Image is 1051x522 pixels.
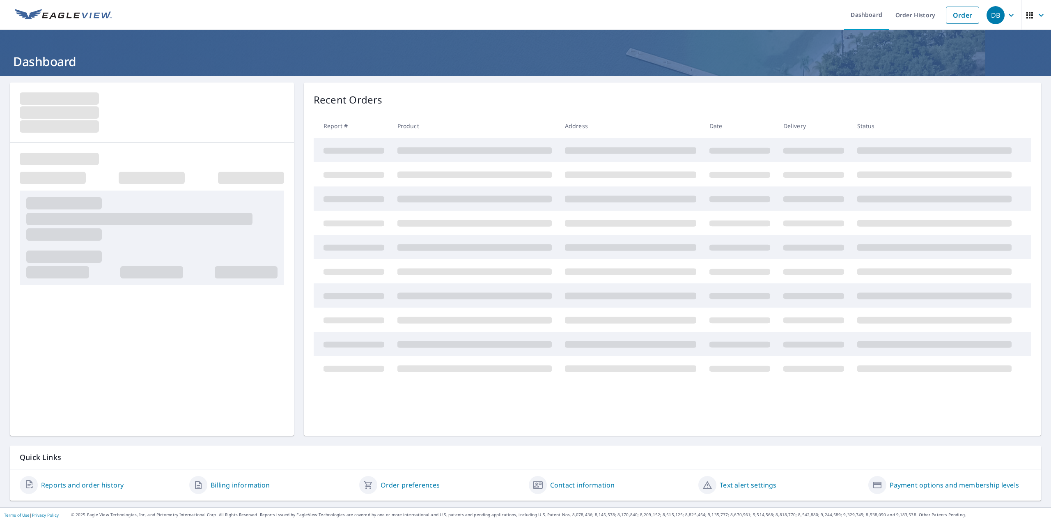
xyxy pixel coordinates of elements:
[211,480,270,490] a: Billing information
[720,480,776,490] a: Text alert settings
[391,114,558,138] th: Product
[703,114,777,138] th: Date
[381,480,440,490] a: Order preferences
[314,92,383,107] p: Recent Orders
[314,114,391,138] th: Report #
[71,512,1047,518] p: © 2025 Eagle View Technologies, Inc. and Pictometry International Corp. All Rights Reserved. Repo...
[41,480,124,490] a: Reports and order history
[15,9,112,21] img: EV Logo
[987,6,1005,24] div: DB
[851,114,1018,138] th: Status
[946,7,979,24] a: Order
[20,452,1031,462] p: Quick Links
[777,114,851,138] th: Delivery
[890,480,1019,490] a: Payment options and membership levels
[32,512,59,518] a: Privacy Policy
[4,512,30,518] a: Terms of Use
[558,114,703,138] th: Address
[10,53,1041,70] h1: Dashboard
[550,480,615,490] a: Contact information
[4,513,59,517] p: |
